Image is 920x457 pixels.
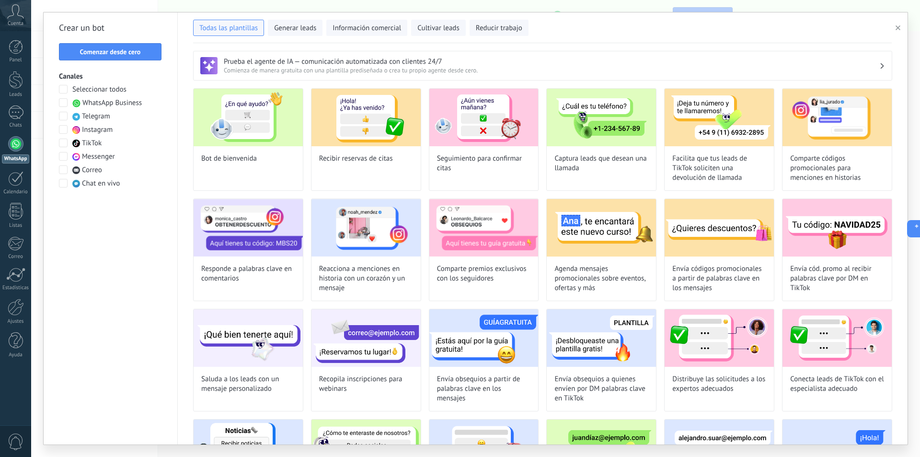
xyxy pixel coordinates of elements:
[672,375,766,394] span: Distribuye las solicitudes a los expertos adecuados
[319,264,413,293] span: Reacciona a menciones en historia con un corazón y un mensaje
[72,85,126,94] span: Seleccionar todos
[224,66,879,74] span: Comienza de manera gratuita con una plantilla prediseñada o crea tu propio agente desde cero.
[790,264,884,293] span: Envía cód. promo al recibir palabras clave por DM en TikTok
[82,152,115,162] span: Messenger
[2,92,30,98] div: Leads
[2,154,29,164] div: WhatsApp
[790,154,884,183] span: Comparte códigos promocionales para menciones en historias
[437,154,531,173] span: Seguimiento para confirmar citas
[193,20,264,36] button: Todas las plantillas
[429,89,539,146] img: Seguimiento para confirmar citas
[224,57,879,66] h3: Prueba el agente de IA — comunicación automatizada con clientes 24/7
[59,20,162,35] h2: Crear un bot
[782,199,892,257] img: Envía cód. promo al recibir palabras clave por DM en TikTok
[82,98,142,108] span: WhatsApp Business
[8,21,23,27] span: Cuenta
[59,43,161,60] button: Comenzar desde cero
[82,112,110,121] span: Telegram
[194,199,303,257] img: Responde a palabras clave en comentarios
[547,199,656,257] img: Agenda mensajes promocionales sobre eventos, ofertas y más
[2,254,30,260] div: Correo
[437,264,531,283] span: Comparte premios exclusivos con los seguidores
[554,264,648,293] span: Agenda mensajes promocionales sobre eventos, ofertas y más
[417,23,459,33] span: Cultivar leads
[2,223,30,229] div: Listas
[672,264,766,293] span: Envía códigos promocionales a partir de palabras clave en los mensajes
[80,48,141,55] span: Comenzar desde cero
[782,89,892,146] img: Comparte códigos promocionales para menciones en historias
[82,139,102,148] span: TikTok
[411,20,465,36] button: Cultivar leads
[82,179,120,188] span: Chat en vivo
[672,154,766,183] span: Facilita que tus leads de TikTok soliciten una devolución de llamada
[268,20,322,36] button: Generar leads
[665,89,774,146] img: Facilita que tus leads de TikTok soliciten una devolución de llamada
[319,154,393,164] span: Recibir reservas de citas
[790,375,884,394] span: Conecta leads de TikTok con el especialista adecuado
[782,309,892,367] img: Conecta leads de TikTok con el especialista adecuado
[554,375,648,403] span: Envía obsequios a quienes envíen por DM palabras clave en TikTok
[554,154,648,173] span: Captura leads que desean una llamada
[547,89,656,146] img: Captura leads que desean una llamada
[2,352,30,358] div: Ayuda
[429,199,539,257] img: Comparte premios exclusivos con los seguidores
[2,189,30,195] div: Calendario
[274,23,316,33] span: Generar leads
[311,309,421,367] img: Recopila inscripciones para webinars
[2,57,30,63] div: Panel
[319,375,413,394] span: Recopila inscripciones para webinars
[2,122,30,129] div: Chats
[547,309,656,367] img: Envía obsequios a quienes envíen por DM palabras clave en TikTok
[2,285,30,291] div: Estadísticas
[470,20,529,36] button: Reducir trabajo
[82,125,113,135] span: Instagram
[665,309,774,367] img: Distribuye las solicitudes a los expertos adecuados
[311,89,421,146] img: Recibir reservas de citas
[59,72,162,81] h3: Canales
[333,23,401,33] span: Información comercial
[437,375,531,403] span: Envía obsequios a partir de palabras clave en los mensajes
[199,23,258,33] span: Todas las plantillas
[82,165,102,175] span: Correo
[194,89,303,146] img: Bot de bienvenida
[476,23,522,33] span: Reducir trabajo
[665,199,774,257] img: Envía códigos promocionales a partir de palabras clave en los mensajes
[201,154,257,164] span: Bot de bienvenida
[429,309,539,367] img: Envía obsequios a partir de palabras clave en los mensajes
[201,375,295,394] span: Saluda a los leads con un mensaje personalizado
[311,199,421,257] img: Reacciona a menciones en historia con un corazón y un mensaje
[201,264,295,283] span: Responde a palabras clave en comentarios
[2,318,30,325] div: Ajustes
[194,309,303,367] img: Saluda a los leads con un mensaje personalizado
[326,20,407,36] button: Información comercial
